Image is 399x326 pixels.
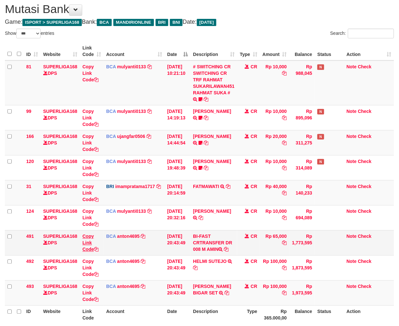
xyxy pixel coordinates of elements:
[282,240,287,246] a: Copy Rp 65,000 to clipboard
[41,130,80,155] td: DPS
[260,42,290,61] th: Amount: activate to sort column ascending
[165,105,191,130] td: [DATE] 14:19:13
[190,306,237,324] th: Description
[315,306,344,324] th: Status
[260,105,290,130] td: Rp 10,000
[147,159,152,164] a: Copy mulyanti0133 to clipboard
[115,184,155,189] a: imampratama1717
[193,159,231,164] a: [PERSON_NAME]
[348,29,394,38] input: Search:
[344,306,394,324] th: Action
[41,280,80,306] td: DPS
[358,64,372,69] a: Check
[165,155,191,180] td: [DATE] 19:48:39
[290,155,315,180] td: Rp 314,089
[260,205,290,230] td: Rp 10,000
[204,140,208,145] a: Copy NOVEN ELING PRAYOG to clipboard
[260,255,290,280] td: Rp 100,000
[43,259,77,264] a: SUPERLIGA168
[251,134,257,139] span: CR
[165,280,191,306] td: [DATE] 20:43:49
[83,234,98,252] a: Copy Link Code
[41,155,80,180] td: DPS
[251,234,257,239] span: CR
[204,165,208,170] a: Copy AKBAR SAPUTR to clipboard
[165,180,191,205] td: [DATE] 20:14:59
[41,61,80,105] td: DPS
[83,109,98,127] a: Copy Link Code
[16,29,41,38] select: Showentries
[106,234,116,239] span: BCA
[190,230,237,255] td: BI-FAST CRTRANSFER DR 008 M AMIN
[204,97,208,102] a: Copy # SWITCHING CR SWITCHING CR TRF RAHMAT SUKARILAWAN451 RAHMAT SUKA # to clipboard
[117,284,140,289] a: anton4695
[251,209,257,214] span: CR
[347,64,357,69] a: Note
[358,184,372,189] a: Check
[290,230,315,255] td: Rp 1,773,595
[156,19,168,26] span: BRI
[26,64,32,69] span: 81
[117,234,140,239] a: anton4695
[226,184,231,189] a: Copy FATMAWATI to clipboard
[5,19,394,25] h4: Game: Bank: Date:
[204,115,208,120] a: Copy MUHAMMAD REZA to clipboard
[26,159,34,164] span: 120
[117,134,145,139] a: ujangfar0506
[317,159,324,165] span: Has Note
[147,64,152,69] a: Copy mulyanti0133 to clipboard
[193,259,226,264] a: HELMI SUTEJO
[260,155,290,180] td: Rp 10,000
[147,109,152,114] a: Copy mulyanti0133 to clipboard
[43,284,77,289] a: SUPERLIGA168
[41,306,80,324] th: Website
[347,259,357,264] a: Note
[260,280,290,306] td: Rp 100,000
[193,209,231,214] a: [PERSON_NAME]
[104,306,165,324] th: Account
[165,255,191,280] td: [DATE] 20:43:49
[43,184,77,189] a: SUPERLIGA168
[41,180,80,205] td: DPS
[83,259,98,277] a: Copy Link Code
[347,109,357,114] a: Note
[43,109,77,114] a: SUPERLIGA168
[260,130,290,155] td: Rp 20,000
[43,234,77,239] a: SUPERLIGA168
[282,265,287,271] a: Copy Rp 100,000 to clipboard
[282,115,287,120] a: Copy Rp 10,000 to clipboard
[26,109,32,114] span: 99
[106,209,116,214] span: BCA
[106,159,116,164] span: BCA
[344,42,394,61] th: Action: activate to sort column ascending
[117,64,146,69] a: mulyanti0133
[282,190,287,196] a: Copy Rp 40,000 to clipboard
[117,109,146,114] a: mulyanti0133
[43,209,77,214] a: SUPERLIGA168
[193,184,219,189] a: FATMAWATI
[43,134,77,139] a: SUPERLIGA168
[282,140,287,145] a: Copy Rp 20,000 to clipboard
[190,42,237,61] th: Description: activate to sort column ascending
[193,134,231,139] a: [PERSON_NAME]
[317,109,324,115] span: Has Note
[141,234,146,239] a: Copy anton4695 to clipboard
[117,259,140,264] a: anton4695
[5,29,54,38] label: Show entries
[290,61,315,105] td: Rp 988,045
[24,306,41,324] th: ID
[5,3,394,16] h1: Mutasi Bank
[97,19,111,26] span: BCA
[156,184,161,189] a: Copy imampratama1717 to clipboard
[290,180,315,205] td: Rp 140,233
[282,71,287,76] a: Copy Rp 10,000 to clipboard
[260,306,290,324] th: Rp 365.000,00
[147,209,152,214] a: Copy mulyanti0133 to clipboard
[165,205,191,230] td: [DATE] 20:32:16
[282,165,287,170] a: Copy Rp 10,000 to clipboard
[83,284,98,302] a: Copy Link Code
[106,134,116,139] span: BCA
[106,259,116,264] span: BCA
[43,64,77,69] a: SUPERLIGA168
[317,134,324,140] span: Has Note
